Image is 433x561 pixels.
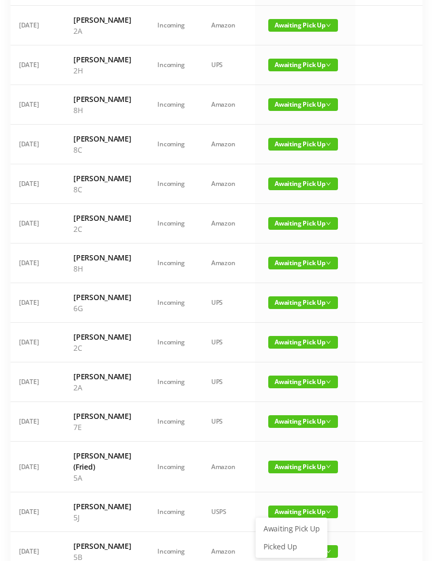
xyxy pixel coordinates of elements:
[144,362,198,402] td: Incoming
[144,125,198,164] td: Incoming
[6,6,60,45] td: [DATE]
[198,442,255,492] td: Amazon
[198,125,255,164] td: Amazon
[73,501,131,512] h6: [PERSON_NAME]
[73,184,131,195] p: 8C
[73,331,131,342] h6: [PERSON_NAME]
[326,260,331,266] i: icon: down
[6,362,60,402] td: [DATE]
[268,19,338,32] span: Awaiting Pick Up
[144,323,198,362] td: Incoming
[6,323,60,362] td: [DATE]
[326,300,331,305] i: icon: down
[268,59,338,71] span: Awaiting Pick Up
[198,45,255,85] td: UPS
[73,450,131,472] h6: [PERSON_NAME] (Fried)
[326,419,331,424] i: icon: down
[268,296,338,309] span: Awaiting Pick Up
[257,538,326,555] a: Picked Up
[144,442,198,492] td: Incoming
[73,422,131,433] p: 7E
[73,54,131,65] h6: [PERSON_NAME]
[257,520,326,537] a: Awaiting Pick Up
[144,6,198,45] td: Incoming
[6,442,60,492] td: [DATE]
[6,85,60,125] td: [DATE]
[73,263,131,274] p: 8H
[144,164,198,204] td: Incoming
[73,173,131,184] h6: [PERSON_NAME]
[268,415,338,428] span: Awaiting Pick Up
[198,164,255,204] td: Amazon
[268,461,338,473] span: Awaiting Pick Up
[326,221,331,226] i: icon: down
[326,549,331,554] i: icon: down
[73,472,131,483] p: 5A
[326,379,331,385] i: icon: down
[73,25,131,36] p: 2A
[198,6,255,45] td: Amazon
[73,252,131,263] h6: [PERSON_NAME]
[6,204,60,244] td: [DATE]
[268,257,338,269] span: Awaiting Pick Up
[6,402,60,442] td: [DATE]
[73,212,131,223] h6: [PERSON_NAME]
[198,283,255,323] td: UPS
[73,303,131,314] p: 6G
[326,62,331,68] i: icon: down
[268,336,338,349] span: Awaiting Pick Up
[73,371,131,382] h6: [PERSON_NAME]
[6,125,60,164] td: [DATE]
[326,464,331,469] i: icon: down
[73,410,131,422] h6: [PERSON_NAME]
[198,402,255,442] td: UPS
[326,102,331,107] i: icon: down
[198,204,255,244] td: Amazon
[268,217,338,230] span: Awaiting Pick Up
[268,98,338,111] span: Awaiting Pick Up
[198,323,255,362] td: UPS
[268,376,338,388] span: Awaiting Pick Up
[326,23,331,28] i: icon: down
[326,509,331,515] i: icon: down
[73,133,131,144] h6: [PERSON_NAME]
[6,45,60,85] td: [DATE]
[268,177,338,190] span: Awaiting Pick Up
[6,283,60,323] td: [DATE]
[144,492,198,532] td: Incoming
[198,492,255,532] td: USPS
[73,93,131,105] h6: [PERSON_NAME]
[73,14,131,25] h6: [PERSON_NAME]
[144,283,198,323] td: Incoming
[73,105,131,116] p: 8H
[144,45,198,85] td: Incoming
[198,85,255,125] td: Amazon
[326,340,331,345] i: icon: down
[268,506,338,518] span: Awaiting Pick Up
[6,492,60,532] td: [DATE]
[6,244,60,283] td: [DATE]
[326,181,331,186] i: icon: down
[144,204,198,244] td: Incoming
[144,402,198,442] td: Incoming
[73,512,131,523] p: 5J
[326,142,331,147] i: icon: down
[73,382,131,393] p: 2A
[73,342,131,353] p: 2C
[144,85,198,125] td: Incoming
[73,292,131,303] h6: [PERSON_NAME]
[268,138,338,151] span: Awaiting Pick Up
[198,244,255,283] td: Amazon
[73,540,131,551] h6: [PERSON_NAME]
[6,164,60,204] td: [DATE]
[73,144,131,155] p: 8C
[73,223,131,235] p: 2C
[144,244,198,283] td: Incoming
[73,65,131,76] p: 2H
[198,362,255,402] td: UPS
